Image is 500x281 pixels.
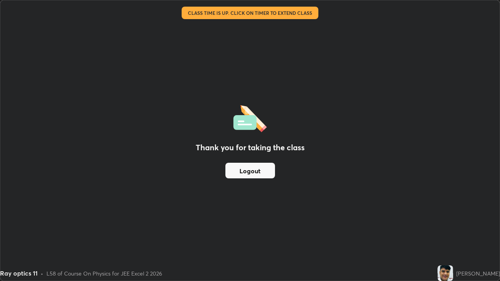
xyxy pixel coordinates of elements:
img: offlineFeedback.1438e8b3.svg [233,103,267,132]
h2: Thank you for taking the class [196,142,305,153]
div: [PERSON_NAME] [456,269,500,277]
button: Logout [225,163,275,178]
div: • [41,269,43,277]
div: L58 of Course On Physics for JEE Excel 2 2026 [46,269,162,277]
img: 73d9ada1c36b40ac94577590039f5e87.jpg [437,265,453,281]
